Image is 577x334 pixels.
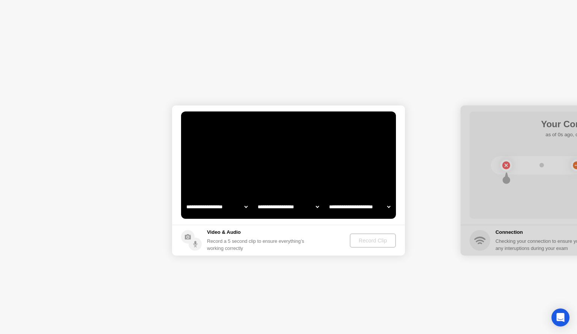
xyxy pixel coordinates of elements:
select: Available speakers [256,199,320,214]
button: Record Clip [350,233,396,248]
select: Available microphones [328,199,392,214]
div: Open Intercom Messenger [551,308,569,326]
div: Record Clip [353,238,393,244]
h5: Video & Audio [207,229,307,236]
div: Record a 5 second clip to ensure everything’s working correctly [207,238,307,252]
select: Available cameras [185,199,249,214]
